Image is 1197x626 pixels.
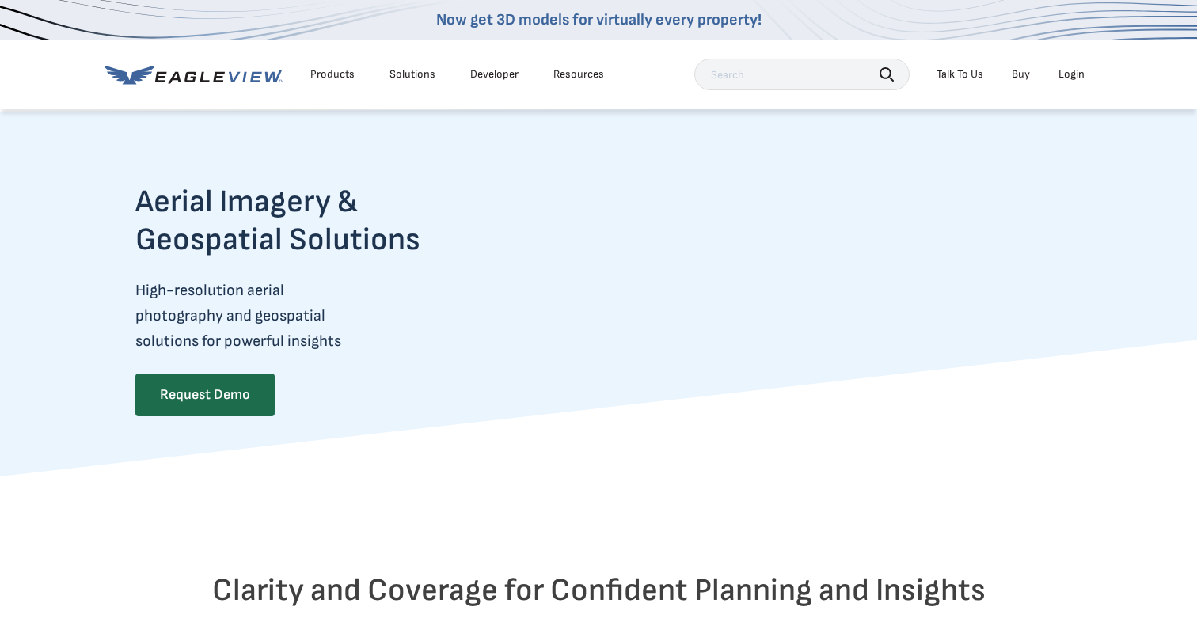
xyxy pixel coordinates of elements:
a: Buy [1012,67,1030,82]
div: Solutions [389,67,435,82]
p: High-resolution aerial photography and geospatial solutions for powerful insights [135,278,482,354]
a: Developer [470,67,519,82]
a: Now get 3D models for virtually every property! [436,10,762,29]
div: Resources [553,67,604,82]
div: Login [1058,67,1085,82]
h2: Clarity and Coverage for Confident Planning and Insights [135,571,1062,609]
input: Search [694,59,910,90]
div: Products [310,67,355,82]
h2: Aerial Imagery & Geospatial Solutions [135,183,482,259]
div: Talk To Us [937,67,983,82]
a: Request Demo [135,374,275,416]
